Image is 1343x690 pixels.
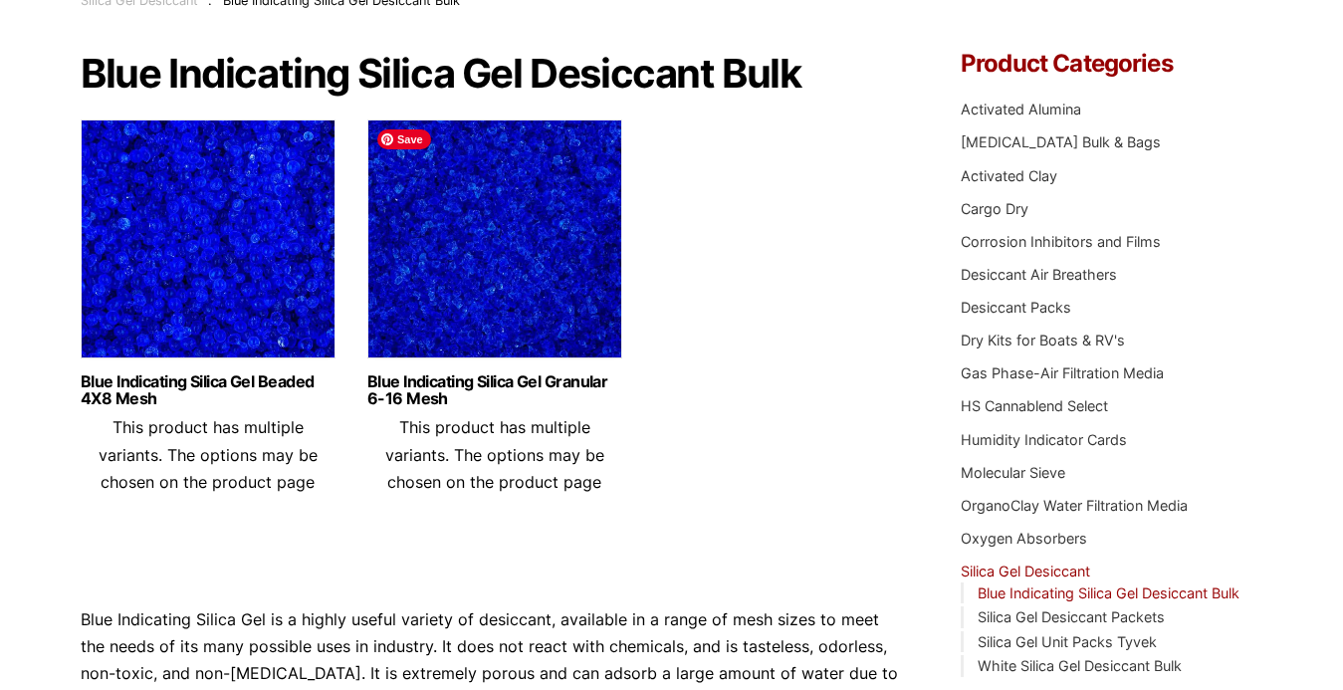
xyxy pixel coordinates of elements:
[961,101,1081,117] a: Activated Alumina
[978,608,1165,625] a: Silica Gel Desiccant Packets
[99,417,318,491] span: This product has multiple variants. The options may be chosen on the product page
[385,417,604,491] span: This product has multiple variants. The options may be chosen on the product page
[961,431,1127,448] a: Humidity Indicator Cards
[961,52,1262,76] h4: Product Categories
[961,530,1087,547] a: Oxygen Absorbers
[961,332,1125,348] a: Dry Kits for Boats & RV's
[961,464,1065,481] a: Molecular Sieve
[961,233,1161,250] a: Corrosion Inhibitors and Films
[81,373,336,407] a: Blue Indicating Silica Gel Beaded 4X8 Mesh
[978,633,1157,650] a: Silica Gel Unit Packs Tyvek
[961,167,1057,184] a: Activated Clay
[961,497,1188,514] a: OrganoClay Water Filtration Media
[367,373,622,407] a: Blue Indicating Silica Gel Granular 6-16 Mesh
[961,200,1028,217] a: Cargo Dry
[961,299,1071,316] a: Desiccant Packs
[81,52,902,96] h1: Blue Indicating Silica Gel Desiccant Bulk
[377,129,431,149] span: Save
[978,657,1182,674] a: White Silica Gel Desiccant Bulk
[961,397,1108,414] a: HS Cannablend Select
[961,266,1117,283] a: Desiccant Air Breathers
[961,133,1161,150] a: [MEDICAL_DATA] Bulk & Bags
[978,584,1239,601] a: Blue Indicating Silica Gel Desiccant Bulk
[961,364,1164,381] a: Gas Phase-Air Filtration Media
[961,563,1090,579] a: Silica Gel Desiccant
